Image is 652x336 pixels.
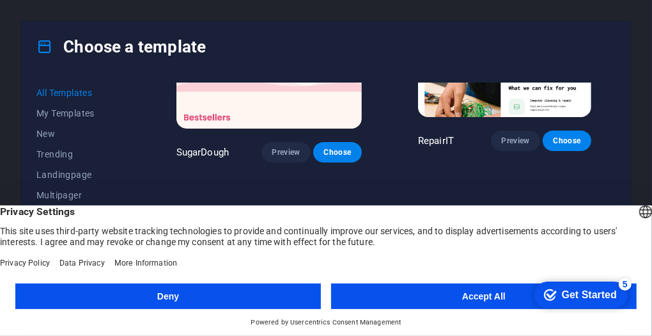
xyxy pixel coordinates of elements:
h4: Choose a template [36,36,206,57]
button: All Templates [36,83,120,103]
div: 5 [91,3,104,15]
p: RepairIT [418,134,454,147]
button: Preview [261,142,310,163]
button: Preview [491,131,539,151]
span: Preview [272,147,300,157]
div: Get Started [35,14,89,26]
span: Landingpage [36,170,120,180]
span: My Templates [36,108,120,118]
span: New [36,129,120,139]
div: Get Started 5 items remaining, 0% complete [7,6,100,33]
span: Multipager [36,190,120,200]
span: Preview [501,136,529,146]
button: Choose [543,131,591,151]
button: New [36,124,120,144]
span: Trending [36,149,120,159]
button: Trending [36,144,120,164]
p: SugarDough [176,146,229,159]
button: Choose [313,142,362,163]
span: All Templates [36,88,120,98]
button: My Templates [36,103,120,124]
span: Choose [323,147,352,157]
button: Landingpage [36,164,120,185]
span: Choose [553,136,581,146]
button: Multipager [36,185,120,205]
